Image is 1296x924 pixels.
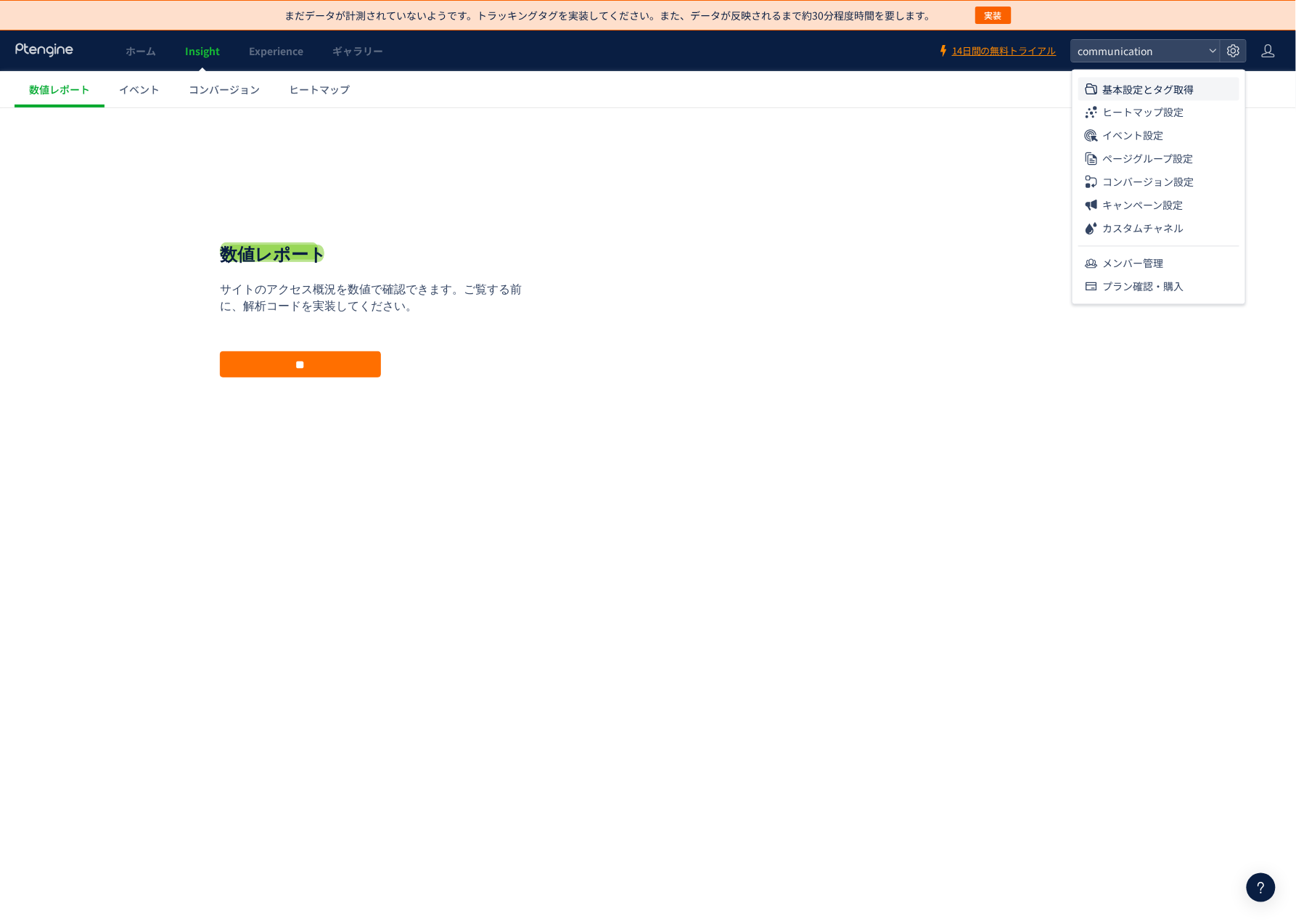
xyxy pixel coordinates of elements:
[1102,252,1163,275] span: メンバー管理
[29,82,90,97] span: 数値レポート
[332,44,383,58] span: ギャラリー
[1102,217,1184,240] span: カスタムチャネル
[938,44,1057,58] a: 14日間の無料トライアル
[126,44,156,58] span: ホーム
[1102,194,1183,217] span: キャンペーン設定
[1102,275,1184,298] span: プラン確認・購入
[1102,78,1194,101] span: 基本設定とタグ取得
[220,174,532,208] p: サイトのアクセス概況を数値で確認できます。ご覧する前に、解析コードを実装してください。
[1074,40,1203,62] span: communication
[952,44,1057,58] span: 14日間の無料トライアル
[1102,101,1184,124] span: ヒートマップ設定
[220,135,327,160] h1: 数値レポート
[1102,147,1193,171] span: ページグループ設定
[189,82,260,97] span: コンバージョン
[1102,124,1163,147] span: イベント設定
[289,82,350,97] span: ヒートマップ
[975,7,1012,24] button: 実装
[284,8,935,23] p: まだデータが計測されていないようです。トラッキングタグを実装してください。また、データが反映されるまで約30分程度時間を要します。
[185,44,220,58] span: Insight
[1102,171,1194,194] span: コンバージョン設定
[249,44,303,58] span: Experience
[985,7,1002,24] span: 実装
[119,82,160,97] span: イベント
